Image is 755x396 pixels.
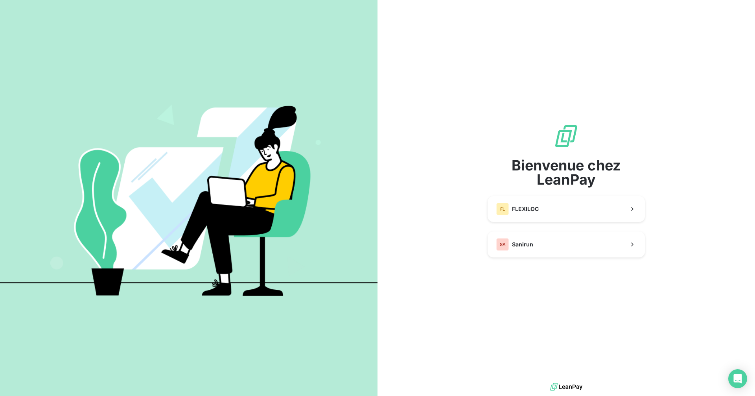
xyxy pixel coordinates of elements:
div: SA [496,238,509,251]
div: Open Intercom Messenger [728,369,747,388]
button: FLFLEXILOC [488,196,645,222]
button: SASanirun [488,231,645,257]
img: logo [550,381,582,393]
span: FLEXILOC [512,205,539,213]
span: Sanirun [512,241,533,248]
span: Bienvenue chez LeanPay [488,158,645,187]
img: logo sigle [554,124,579,149]
div: FL [496,203,509,215]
